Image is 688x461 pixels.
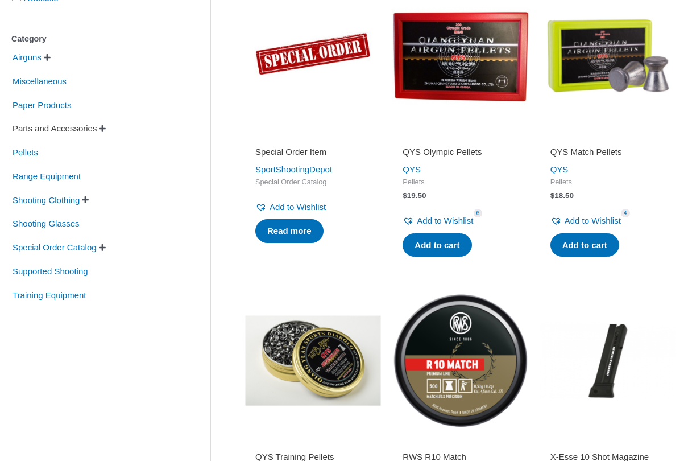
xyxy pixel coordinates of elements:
a: Parts and Accessories [11,123,98,133]
iframe: Customer reviews powered by Trustpilot [255,130,371,144]
a: Supported Shooting [11,266,89,275]
iframe: Customer reviews powered by Trustpilot [550,130,666,144]
img: QYS Training Pellets [245,293,381,429]
span: Supported Shooting [11,262,89,281]
span: Pellets [403,178,518,187]
span: Add to Wishlist [270,202,326,212]
a: Shooting Clothing [11,194,81,204]
span:  [99,244,106,252]
span: Airguns [11,48,43,67]
iframe: Customer reviews powered by Trustpilot [255,435,371,449]
span: Paper Products [11,96,72,115]
img: RWS R10 Match [392,293,528,429]
iframe: Customer reviews powered by Trustpilot [403,435,518,449]
span: Add to Wishlist [565,216,621,225]
span: Special Order Catalog [255,178,371,187]
span: 4 [621,209,630,217]
bdi: 18.50 [550,191,574,200]
span: Shooting Glasses [11,214,81,233]
a: Shooting Glasses [11,218,81,228]
a: Training Equipment [11,289,88,299]
h2: Special Order Item [255,146,371,158]
span:  [99,125,106,133]
span: Miscellaneous [11,72,68,91]
a: Add to cart: “QYS Match Pellets” [550,233,619,257]
a: Pellets [11,147,39,157]
a: QYS [403,164,421,174]
a: Miscellaneous [11,76,68,85]
span: Range Equipment [11,167,82,186]
a: Range Equipment [11,171,82,180]
span: Parts and Accessories [11,119,98,138]
a: Add to Wishlist [550,213,621,229]
span: $ [550,191,555,200]
span: Pellets [550,178,666,187]
a: Read more about “Special Order Item” [255,219,324,243]
a: QYS Olympic Pellets [403,146,518,162]
a: Airguns [11,52,43,61]
a: QYS Match Pellets [550,146,666,162]
a: Add to cart: “QYS Olympic Pellets” [403,233,471,257]
img: X-Esse 10 Shot Magazine [540,293,676,429]
span: Shooting Clothing [11,191,81,210]
span: Add to Wishlist [417,216,473,225]
a: Paper Products [11,99,72,109]
span:  [82,196,89,204]
span: Special Order Catalog [11,238,98,257]
h2: QYS Olympic Pellets [403,146,518,158]
span:  [44,53,51,61]
iframe: Customer reviews powered by Trustpilot [550,435,666,449]
a: QYS [550,164,569,174]
div: Category [11,31,176,47]
span: Training Equipment [11,286,88,305]
iframe: Customer reviews powered by Trustpilot [403,130,518,144]
span: Pellets [11,143,39,162]
a: Special Order Item [255,146,371,162]
bdi: 19.50 [403,191,426,200]
a: Add to Wishlist [403,213,473,229]
a: Add to Wishlist [255,199,326,215]
a: SportShootingDepot [255,164,332,174]
span: 6 [474,209,483,217]
h2: QYS Match Pellets [550,146,666,158]
span: $ [403,191,407,200]
a: Special Order Catalog [11,242,98,252]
